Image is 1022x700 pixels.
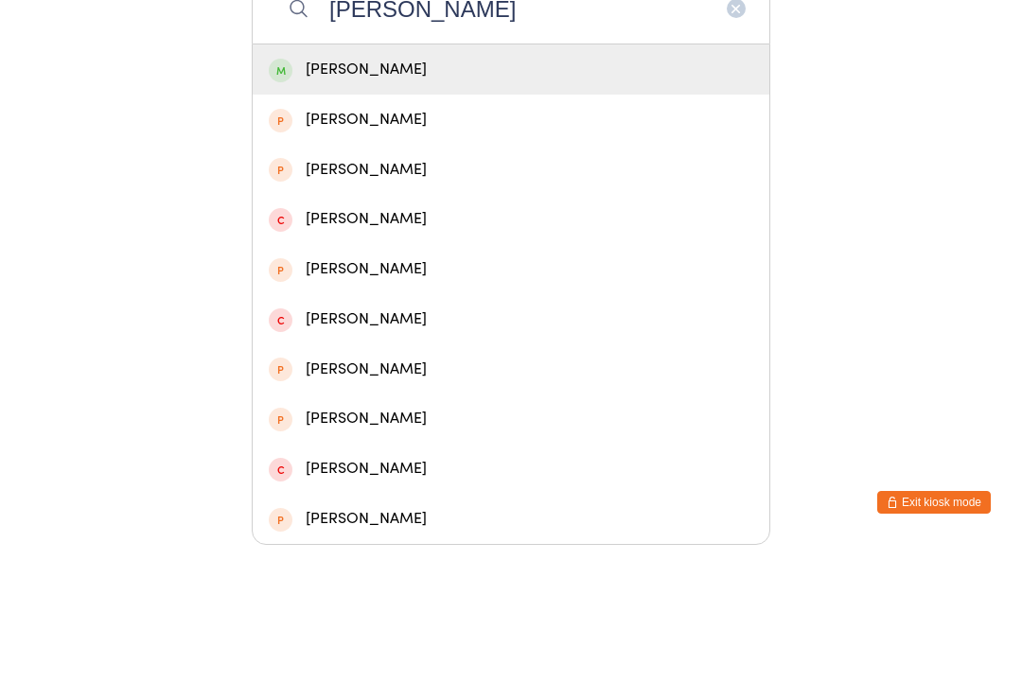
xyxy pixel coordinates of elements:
div: [PERSON_NAME] [269,561,753,586]
div: [PERSON_NAME] [269,462,753,487]
div: [PERSON_NAME] [269,312,753,338]
div: [PERSON_NAME] [269,611,753,637]
div: [PERSON_NAME] [269,512,753,537]
h1: Beyond Transformation Burleigh [19,15,1003,39]
div: [PERSON_NAME] [269,411,753,437]
div: [PERSON_NAME] [269,661,753,687]
h2: Welcome! [19,61,1003,104]
input: Search [252,129,770,199]
button: Exit kiosk mode [877,646,991,669]
div: [PERSON_NAME] [269,262,753,288]
div: [PERSON_NAME] [269,361,753,387]
div: [PERSON_NAME] [269,212,753,237]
